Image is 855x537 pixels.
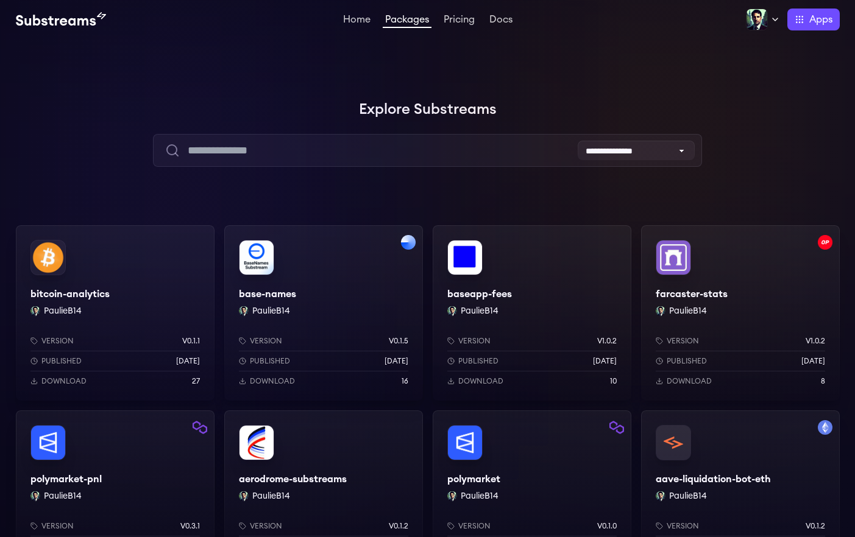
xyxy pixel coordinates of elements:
[821,376,825,386] p: 8
[250,521,282,531] p: Version
[667,376,712,386] p: Download
[458,356,498,366] p: Published
[252,305,290,317] button: PaulieB14
[458,376,503,386] p: Download
[402,376,408,386] p: 16
[250,336,282,346] p: Version
[41,376,87,386] p: Download
[252,490,290,502] button: PaulieB14
[746,9,768,30] img: Profile
[180,521,200,531] p: v0.3.1
[806,336,825,346] p: v1.0.2
[667,336,699,346] p: Version
[458,521,491,531] p: Version
[441,15,477,27] a: Pricing
[641,225,840,401] a: Filter by optimism networkfarcaster-statsfarcaster-statsPaulieB14 PaulieB14Versionv1.0.2Published...
[669,305,707,317] button: PaulieB14
[341,15,373,27] a: Home
[41,356,82,366] p: Published
[433,225,631,401] a: baseapp-feesbaseapp-feesPaulieB14 PaulieB14Versionv1.0.2Published[DATE]Download10
[16,225,215,401] a: bitcoin-analyticsbitcoin-analyticsPaulieB14 PaulieB14Versionv0.1.1Published[DATE]Download27
[385,356,408,366] p: [DATE]
[176,356,200,366] p: [DATE]
[801,356,825,366] p: [DATE]
[461,305,498,317] button: PaulieB14
[818,235,832,250] img: Filter by optimism network
[667,521,699,531] p: Version
[818,420,832,435] img: Filter by mainnet network
[667,356,707,366] p: Published
[182,336,200,346] p: v0.1.1
[41,336,74,346] p: Version
[16,97,840,122] h1: Explore Substreams
[609,420,624,435] img: Filter by polygon network
[597,521,617,531] p: v0.1.0
[610,376,617,386] p: 10
[250,376,295,386] p: Download
[383,15,431,28] a: Packages
[669,490,707,502] button: PaulieB14
[16,12,106,27] img: Substream's logo
[224,225,423,401] a: Filter by base networkbase-namesbase-namesPaulieB14 PaulieB14Versionv0.1.5Published[DATE]Download16
[44,490,82,502] button: PaulieB14
[461,490,498,502] button: PaulieB14
[250,356,290,366] p: Published
[44,305,82,317] button: PaulieB14
[597,336,617,346] p: v1.0.2
[401,235,416,250] img: Filter by base network
[809,12,832,27] span: Apps
[458,336,491,346] p: Version
[41,521,74,531] p: Version
[389,521,408,531] p: v0.1.2
[193,420,207,435] img: Filter by polygon network
[389,336,408,346] p: v0.1.5
[806,521,825,531] p: v0.1.2
[487,15,515,27] a: Docs
[192,376,200,386] p: 27
[593,356,617,366] p: [DATE]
